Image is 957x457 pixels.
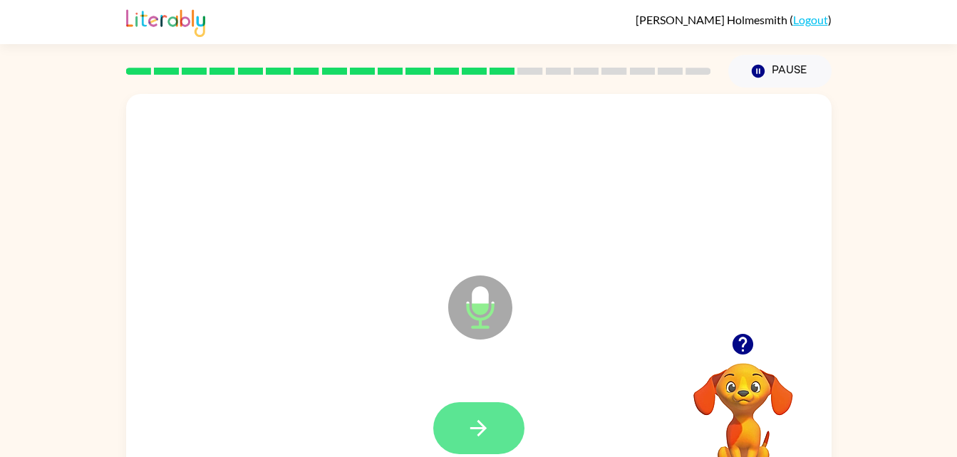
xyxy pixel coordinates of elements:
[636,13,790,26] span: [PERSON_NAME] Holmesmith
[126,6,205,37] img: Literably
[636,13,832,26] div: ( )
[793,13,828,26] a: Logout
[728,55,832,88] button: Pause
